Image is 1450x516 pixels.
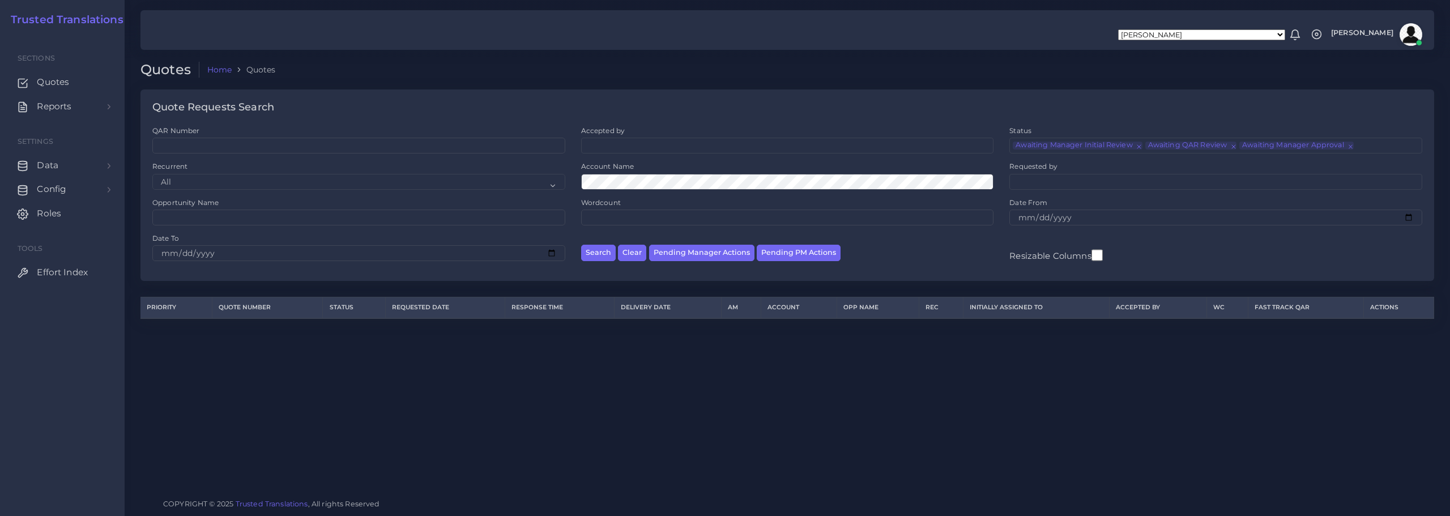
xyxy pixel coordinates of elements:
[757,245,841,261] button: Pending PM Actions
[8,177,116,201] a: Config
[837,297,919,318] th: Opp Name
[761,297,837,318] th: Account
[618,245,646,261] button: Clear
[1109,297,1206,318] th: Accepted by
[8,95,116,118] a: Reports
[505,297,615,318] th: Response Time
[1206,297,1248,318] th: WC
[140,62,199,78] h2: Quotes
[1009,198,1047,207] label: Date From
[615,297,722,318] th: Delivery Date
[8,202,116,225] a: Roles
[581,198,621,207] label: Wordcount
[232,64,275,75] li: Quotes
[18,244,43,253] span: Tools
[140,297,212,318] th: Priority
[386,297,505,318] th: Requested Date
[236,500,308,508] a: Trusted Translations
[152,161,187,171] label: Recurrent
[649,245,754,261] button: Pending Manager Actions
[152,101,274,114] h4: Quote Requests Search
[1363,297,1434,318] th: Actions
[3,14,123,27] a: Trusted Translations
[581,126,625,135] label: Accepted by
[18,137,53,146] span: Settings
[721,297,761,318] th: AM
[919,297,963,318] th: REC
[1248,297,1363,318] th: Fast Track QAR
[1145,142,1237,150] li: Awaiting QAR Review
[37,207,61,220] span: Roles
[8,153,116,177] a: Data
[163,498,380,510] span: COPYRIGHT © 2025
[308,498,380,510] span: , All rights Reserved
[1009,126,1031,135] label: Status
[152,233,179,243] label: Date To
[1325,23,1426,46] a: [PERSON_NAME]avatar
[37,266,88,279] span: Effort Index
[1239,142,1353,150] li: Awaiting Manager Approval
[581,245,616,261] button: Search
[8,261,116,284] a: Effort Index
[581,161,634,171] label: Account Name
[1009,248,1102,262] label: Resizable Columns
[37,76,69,88] span: Quotes
[1091,248,1103,262] input: Resizable Columns
[1013,142,1142,150] li: Awaiting Manager Initial Review
[1009,161,1057,171] label: Requested by
[152,126,199,135] label: QAR Number
[1400,23,1422,46] img: avatar
[37,183,66,195] span: Config
[8,70,116,94] a: Quotes
[18,54,55,62] span: Sections
[963,297,1110,318] th: Initially Assigned to
[207,64,232,75] a: Home
[1331,29,1393,37] span: [PERSON_NAME]
[37,100,71,113] span: Reports
[37,159,58,172] span: Data
[323,297,386,318] th: Status
[152,198,219,207] label: Opportunity Name
[212,297,323,318] th: Quote Number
